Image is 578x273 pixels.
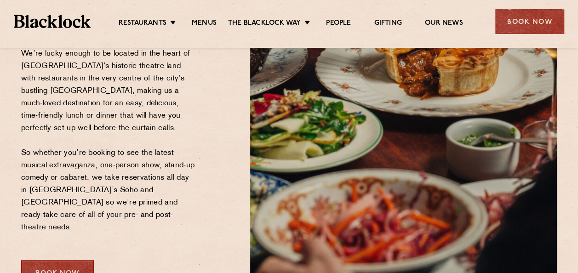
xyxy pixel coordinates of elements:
p: Let’s be honest, who doesn’t love dinner and a show? We’re lucky enough to be located in the hear... [21,11,197,246]
a: Restaurants [119,19,166,29]
a: Gifting [374,19,401,29]
div: Book Now [495,9,564,34]
a: Our News [425,19,463,29]
a: People [326,19,351,29]
a: The Blacklock Way [228,19,301,29]
a: Menus [192,19,217,29]
img: BL_Textured_Logo-footer-cropped.svg [14,15,91,28]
